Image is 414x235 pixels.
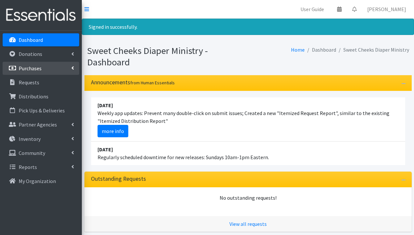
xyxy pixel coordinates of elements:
[91,176,146,182] h3: Outstanding Requests
[19,51,42,57] p: Donations
[3,90,79,103] a: Distributions
[19,37,43,43] p: Dashboard
[229,221,267,227] a: View all requests
[19,150,45,156] p: Community
[295,3,329,16] a: User Guide
[19,136,41,142] p: Inventory
[91,194,405,202] div: No outstanding requests!
[19,178,56,184] p: My Organization
[3,175,79,188] a: My Organization
[3,132,79,145] a: Inventory
[91,142,405,165] li: Regularly scheduled downtime for new releases: Sundays 10am-1pm Eastern.
[291,46,305,53] a: Home
[87,45,246,68] h1: Sweet Cheeks Diaper Ministry - Dashboard
[98,102,113,109] strong: [DATE]
[3,76,79,89] a: Requests
[3,47,79,60] a: Donations
[362,3,411,16] a: [PERSON_NAME]
[19,107,65,114] p: Pick Ups & Deliveries
[19,121,57,128] p: Partner Agencies
[82,19,414,35] div: Signed in successfully.
[3,118,79,131] a: Partner Agencies
[91,79,175,86] h3: Announcements
[98,146,113,153] strong: [DATE]
[19,164,37,170] p: Reports
[19,93,48,100] p: Distributions
[19,79,39,86] p: Requests
[3,33,79,46] a: Dashboard
[3,104,79,117] a: Pick Ups & Deliveries
[19,65,42,72] p: Purchases
[130,80,175,86] small: from Human Essentials
[336,45,409,55] li: Sweet Cheeks Diaper Ministry
[91,97,405,142] li: Weekly app updates: Prevent many double-click on submit issues; Created a new "Itemized Request R...
[3,4,79,26] img: HumanEssentials
[3,62,79,75] a: Purchases
[3,146,79,159] a: Community
[3,160,79,174] a: Reports
[305,45,336,55] li: Dashboard
[98,125,128,137] a: more info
